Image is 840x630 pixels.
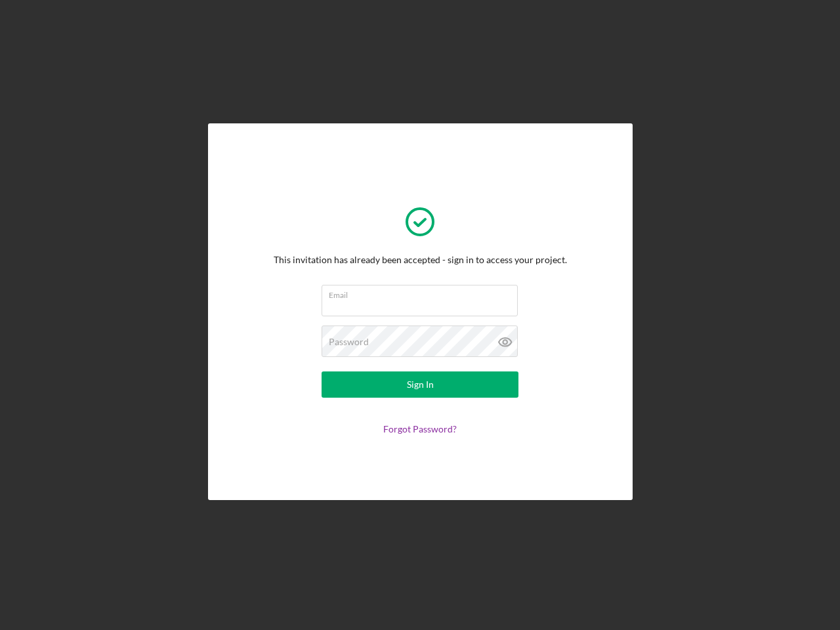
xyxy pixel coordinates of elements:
div: Sign In [407,371,434,398]
button: Sign In [322,371,518,398]
label: Password [329,337,369,347]
label: Email [329,285,518,300]
a: Forgot Password? [383,423,457,434]
div: This invitation has already been accepted - sign in to access your project. [274,255,567,265]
